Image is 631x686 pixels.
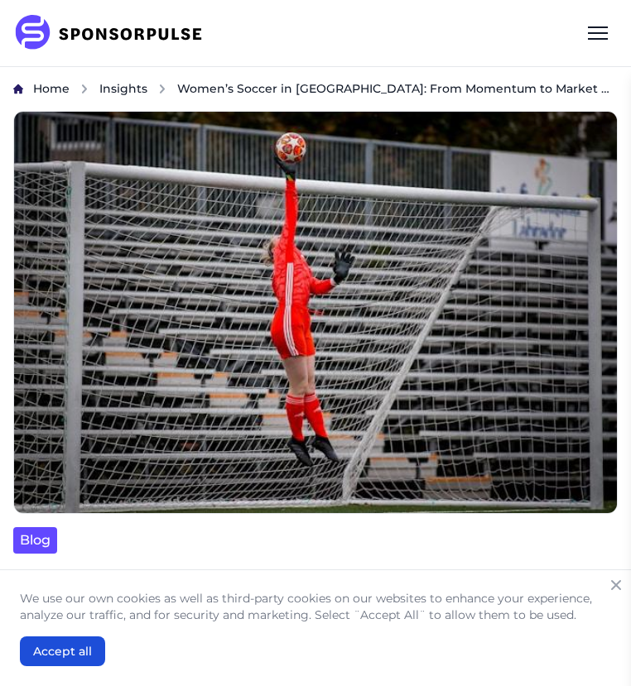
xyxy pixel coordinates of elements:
p: We use our own cookies as well as third-party cookies on our websites to enhance your experience,... [20,590,611,623]
img: SponsorPulse [13,15,214,51]
img: Home [13,84,23,94]
a: Blog [13,527,57,554]
span: Insights [99,81,147,96]
img: Photo courtesy of Unsplash [13,111,618,515]
a: Home [33,80,70,98]
span: Women’s Soccer in [GEOGRAPHIC_DATA]: From Momentum to Market Demand [177,80,618,97]
button: Accept all [20,636,105,666]
div: Menu [578,13,618,53]
span: Home [33,81,70,96]
a: Insights [99,80,147,98]
img: chevron right [157,84,167,94]
img: chevron right [79,84,89,94]
h1: Women’s Soccer in [GEOGRAPHIC_DATA]: From Momentum to Market Demand [13,567,618,627]
button: Close [605,573,628,597]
